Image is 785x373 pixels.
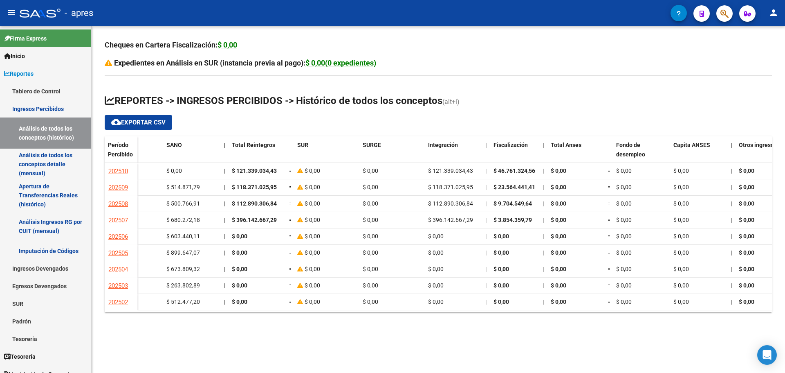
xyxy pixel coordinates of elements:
[232,200,277,207] span: $ 112.890.306,84
[166,184,200,190] span: $ 514.871,79
[543,282,544,289] span: |
[490,136,539,171] datatable-header-cell: Fiscalización
[739,298,754,305] span: $ 0,00
[428,142,458,148] span: Integración
[224,298,225,305] span: |
[608,233,611,240] span: =
[289,184,292,190] span: =
[613,136,670,171] datatable-header-cell: Fondo de desempleo
[363,233,378,240] span: $ 0,00
[731,217,732,223] span: |
[224,184,225,190] span: |
[232,282,247,289] span: $ 0,00
[673,266,689,272] span: $ 0,00
[305,298,320,305] span: $ 0,00
[224,282,225,289] span: |
[608,298,611,305] span: =
[493,184,535,190] span: $ 23.564.441,41
[551,249,566,256] span: $ 0,00
[616,282,632,289] span: $ 0,00
[551,217,566,223] span: $ 0,00
[485,184,487,190] span: |
[673,282,689,289] span: $ 0,00
[108,249,128,257] span: 202505
[616,167,632,174] span: $ 0,00
[108,200,128,208] span: 202508
[673,142,710,148] span: Capita ANSES
[482,136,490,171] datatable-header-cell: |
[108,142,133,158] span: Período Percibido
[551,200,566,207] span: $ 0,00
[670,136,727,171] datatable-header-cell: Capita ANSES
[673,298,689,305] span: $ 0,00
[739,249,754,256] span: $ 0,00
[4,34,47,43] span: Firma Express
[551,142,581,148] span: Total Anses
[108,167,128,175] span: 202510
[232,266,247,272] span: $ 0,00
[305,57,376,69] div: $ 0,00(0 expedientes)
[363,184,378,190] span: $ 0,00
[363,142,381,148] span: SURGE
[224,200,225,207] span: |
[428,249,444,256] span: $ 0,00
[731,142,732,148] span: |
[297,142,308,148] span: SUR
[493,233,509,240] span: $ 0,00
[305,184,320,190] span: $ 0,00
[551,282,566,289] span: $ 0,00
[739,266,754,272] span: $ 0,00
[616,266,632,272] span: $ 0,00
[363,200,378,207] span: $ 0,00
[493,200,532,207] span: $ 9.704.549,64
[232,217,277,223] span: $ 396.142.667,29
[608,249,611,256] span: =
[7,8,16,18] mat-icon: menu
[485,217,487,223] span: |
[232,233,247,240] span: $ 0,00
[166,282,200,289] span: $ 263.802,89
[428,233,444,240] span: $ 0,00
[769,8,778,18] mat-icon: person
[224,142,225,148] span: |
[166,217,200,223] span: $ 680.272,18
[428,266,444,272] span: $ 0,00
[739,200,754,207] span: $ 0,00
[108,298,128,306] span: 202502
[616,233,632,240] span: $ 0,00
[608,184,611,190] span: =
[731,167,732,174] span: |
[289,217,292,223] span: =
[232,142,275,148] span: Total Reintegros
[166,200,200,207] span: $ 500.766,91
[608,200,611,207] span: =
[105,115,172,130] button: Exportar CSV
[224,167,225,174] span: |
[485,167,487,174] span: |
[428,282,444,289] span: $ 0,00
[485,298,487,305] span: |
[739,233,754,240] span: $ 0,00
[428,184,473,190] span: $ 118.371.025,95
[425,136,482,171] datatable-header-cell: Integración
[289,282,292,289] span: =
[166,167,182,174] span: $ 0,00
[105,41,237,49] strong: Cheques en Cartera Fiscalización:
[493,142,528,148] span: Fiscalización
[551,233,566,240] span: $ 0,00
[289,200,292,207] span: =
[485,200,487,207] span: |
[166,142,182,148] span: SANO
[543,249,544,256] span: |
[616,217,632,223] span: $ 0,00
[731,266,732,272] span: |
[485,233,487,240] span: |
[108,233,128,240] span: 202506
[111,119,166,126] span: Exportar CSV
[616,249,632,256] span: $ 0,00
[224,233,225,240] span: |
[305,200,320,207] span: $ 0,00
[108,282,128,289] span: 202503
[731,184,732,190] span: |
[363,266,378,272] span: $ 0,00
